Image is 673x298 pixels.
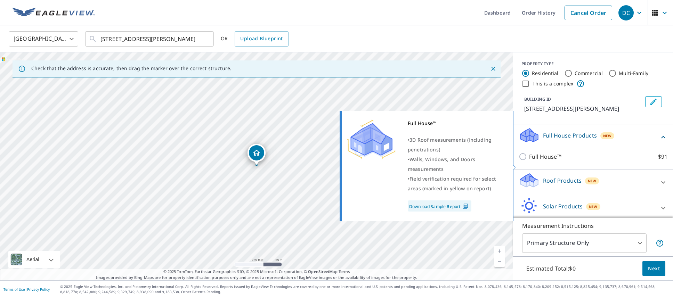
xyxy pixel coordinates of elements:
div: Aerial [8,251,60,268]
img: EV Logo [13,8,95,18]
span: Upload Blueprint [240,34,283,43]
a: Download Sample Report [408,200,471,212]
button: Close [489,64,498,73]
a: Current Level 17, Zoom In [494,246,505,256]
p: Roof Products [543,176,582,185]
a: Privacy Policy [27,287,50,292]
p: $91 [658,152,667,161]
p: [STREET_ADDRESS][PERSON_NAME] [524,105,642,113]
p: © 2025 Eagle View Technologies, Inc. and Pictometry International Corp. All Rights Reserved. Repo... [60,284,670,295]
img: Premium [347,118,396,160]
div: Aerial [24,251,41,268]
span: Your report will include only the primary structure on the property. For example, a detached gara... [656,239,664,247]
span: Field verification required for select areas (marked in yellow on report) [408,175,496,192]
a: Terms [339,269,350,274]
p: | [3,287,50,291]
a: OpenStreetMap [308,269,337,274]
button: Edit building 1 [645,96,662,107]
label: Residential [532,70,559,77]
div: DC [618,5,634,20]
p: Check that the address is accurate, then drag the marker over the correct structure. [31,65,232,72]
div: • [408,174,504,193]
div: Roof ProductsNew [519,172,667,192]
span: Next [648,264,660,273]
p: Estimated Total: $0 [521,261,581,276]
span: Walls, Windows, and Doors measurements [408,156,475,172]
label: Multi-Family [619,70,648,77]
button: Next [642,261,665,276]
a: Terms of Use [3,287,25,292]
span: New [603,133,611,139]
p: Solar Products [543,202,583,210]
div: OR [221,31,289,47]
a: Current Level 17, Zoom Out [494,256,505,267]
div: • [408,155,504,174]
img: Pdf Icon [461,203,470,209]
label: This is a complex [533,80,574,87]
div: Full House ProductsNew [519,127,667,147]
p: BUILDING ID [524,96,551,102]
input: Search by address or latitude-longitude [100,29,200,49]
a: Cancel Order [565,6,612,20]
div: PROPERTY TYPE [521,61,665,67]
a: Upload Blueprint [235,31,288,47]
span: © 2025 TomTom, Earthstar Geographics SIO, © 2025 Microsoft Corporation, © [163,269,350,275]
div: [GEOGRAPHIC_DATA] [9,29,78,49]
span: New [589,204,597,209]
p: Full House Products [543,131,597,140]
label: Commercial [575,70,603,77]
div: Solar ProductsNew [519,198,667,218]
p: Measurement Instructions [522,222,664,230]
span: 3D Roof measurements (including penetrations) [408,136,492,153]
div: Primary Structure Only [522,233,647,253]
div: • [408,135,504,155]
div: Full House™ [408,118,504,128]
span: New [588,178,596,184]
div: Dropped pin, building 1, Residential property, 16171 Lebanon Crittenden Rd Verona, KY 41092 [248,144,266,165]
p: Full House™ [529,152,561,161]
